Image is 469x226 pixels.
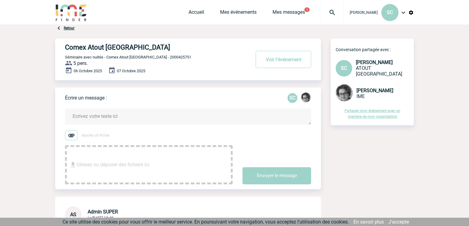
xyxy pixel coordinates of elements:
a: Partager mon événement avec un membre de mon organisation [345,109,400,119]
span: [PERSON_NAME] [357,88,393,93]
span: IME [357,93,365,99]
span: Admin SUPER [88,209,118,215]
span: Ajouter un fichier [82,133,110,137]
span: [PERSON_NAME] [356,59,393,65]
p: SC [288,93,297,103]
p: Écrire un message : [65,95,107,101]
button: 1 [304,7,310,12]
span: AS [70,212,76,217]
span: Séminaire avec nuitée - Comex Atout [GEOGRAPHIC_DATA] - 2000425751 [65,55,191,59]
div: Stéphanie CADET [288,93,297,103]
img: file_download.svg [69,161,77,168]
span: Glissez ou déposer des fichiers ici [77,149,149,180]
button: Voir l'événement [256,51,311,68]
a: Mes événements [220,9,257,18]
a: Accueil [189,9,204,18]
a: Mes messages [273,9,305,18]
p: Conversation partagée avec : [336,47,414,52]
span: Ce site utilise des cookies pour vous offrir le meilleur service. En poursuivant votre navigation... [63,219,349,225]
span: Le [DATE] 18:40 [88,216,113,220]
a: Retour [64,26,74,30]
span: 06 Octobre 2025 [74,69,102,73]
span: 07 Octobre 2025 [117,69,145,73]
span: ATOUT [GEOGRAPHIC_DATA] [356,65,402,77]
img: IME-Finder [55,4,87,21]
span: SC [387,9,393,15]
h4: Comex Atout [GEOGRAPHIC_DATA] [65,43,232,51]
a: J'accepte [388,219,409,225]
span: 5 pers. [73,60,88,66]
span: SC [341,65,347,71]
a: En savoir plus [353,219,384,225]
button: Envoyer le message [242,167,311,184]
img: 101028-0.jpg [336,84,353,101]
span: [PERSON_NAME] [350,10,378,15]
div: Anne-Françoise BONHOMME [301,92,311,104]
img: 101028-0.jpg [301,92,311,102]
